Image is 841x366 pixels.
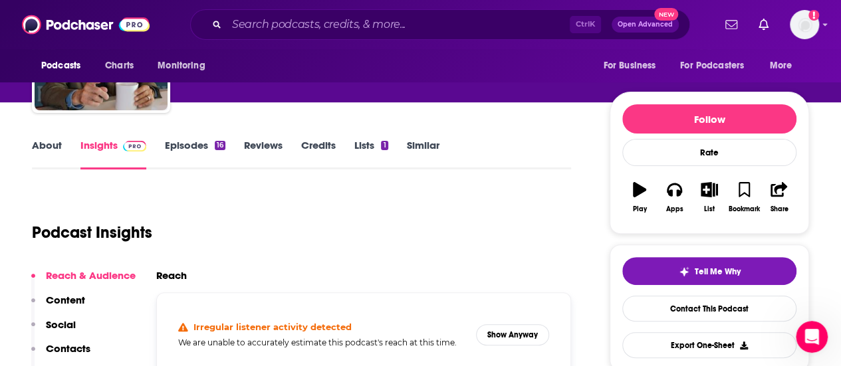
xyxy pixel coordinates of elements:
[32,53,98,78] button: open menu
[622,139,796,166] div: Rate
[178,337,465,347] h5: We are unable to accurately estimate this podcast's reach at this time.
[692,173,727,221] button: List
[671,53,763,78] button: open menu
[695,266,741,277] span: Tell Me Why
[80,139,146,169] a: InsightsPodchaser Pro
[796,321,828,353] iframe: Intercom live chat
[105,56,134,75] span: Charts
[622,257,796,285] button: tell me why sparkleTell Me Why
[770,56,792,75] span: More
[227,14,570,35] input: Search podcasts, credits, & more...
[680,56,744,75] span: For Podcasters
[790,10,819,39] span: Logged in as bridget.oleary
[761,53,809,78] button: open menu
[603,56,656,75] span: For Business
[41,56,80,75] span: Podcasts
[622,332,796,358] button: Export One-Sheet
[594,53,672,78] button: open menu
[476,324,549,345] button: Show Anyway
[31,318,76,343] button: Social
[570,16,601,33] span: Ctrl K
[31,269,136,294] button: Reach & Audience
[148,53,222,78] button: open menu
[618,21,673,28] span: Open Advanced
[622,173,657,221] button: Play
[46,269,136,282] p: Reach & Audience
[790,10,819,39] button: Show profile menu
[622,296,796,321] a: Contact This Podcast
[666,205,683,213] div: Apps
[633,205,647,213] div: Play
[770,205,788,213] div: Share
[762,173,796,221] button: Share
[96,53,142,78] a: Charts
[657,173,691,221] button: Apps
[193,321,352,332] h4: Irregular listener activity detected
[381,141,388,150] div: 1
[753,13,774,36] a: Show notifications dropdown
[190,9,690,40] div: Search podcasts, credits, & more...
[622,104,796,134] button: Follow
[354,139,388,169] a: Lists1
[654,8,678,21] span: New
[46,342,90,355] p: Contacts
[31,294,85,318] button: Content
[704,205,715,213] div: List
[808,10,819,21] svg: Add a profile image
[727,173,761,221] button: Bookmark
[244,139,283,169] a: Reviews
[729,205,760,213] div: Bookmark
[123,141,146,151] img: Podchaser Pro
[679,266,689,277] img: tell me why sparkle
[612,17,679,33] button: Open AdvancedNew
[407,139,439,169] a: Similar
[165,139,225,169] a: Episodes16
[46,294,85,306] p: Content
[301,139,336,169] a: Credits
[22,12,150,37] img: Podchaser - Follow, Share and Rate Podcasts
[158,56,205,75] span: Monitoring
[156,269,187,282] h2: Reach
[215,141,225,150] div: 16
[720,13,743,36] a: Show notifications dropdown
[32,139,62,169] a: About
[46,318,76,331] p: Social
[790,10,819,39] img: User Profile
[32,223,152,242] h1: Podcast Insights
